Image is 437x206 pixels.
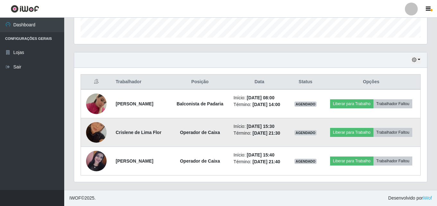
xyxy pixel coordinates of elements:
span: AGENDADO [294,159,317,164]
strong: Balconista de Padaria [177,101,223,106]
th: Data [230,75,289,90]
button: Liberar para Trabalho [330,99,373,108]
time: [DATE] 08:00 [247,95,275,100]
button: Trabalhador Faltou [373,128,412,137]
button: Liberar para Trabalho [330,157,373,166]
span: IWOF [69,195,81,201]
span: AGENDADO [294,102,317,107]
th: Status [289,75,322,90]
strong: Operador de Caixa [180,158,220,164]
time: [DATE] 15:40 [247,152,275,157]
strong: [PERSON_NAME] [116,101,153,106]
time: [DATE] 15:30 [247,124,275,129]
th: Opções [322,75,421,90]
time: [DATE] 21:30 [252,130,280,136]
time: [DATE] 14:00 [252,102,280,107]
button: Trabalhador Faltou [373,157,412,166]
strong: Operador de Caixa [180,130,220,135]
li: Início: [233,152,285,158]
strong: Crislene de Lima Flor [116,130,161,135]
a: iWof [423,195,432,201]
th: Posição [170,75,230,90]
li: Término: [233,130,285,137]
li: Início: [233,94,285,101]
img: 1752499690681.jpeg [86,151,107,171]
img: 1741890042510.jpeg [86,85,107,122]
img: CoreUI Logo [11,5,39,13]
button: Trabalhador Faltou [373,99,412,108]
span: © 2025 . [69,195,96,202]
span: AGENDADO [294,130,317,135]
li: Término: [233,158,285,165]
th: Trabalhador [112,75,170,90]
img: 1710860479647.jpeg [86,114,107,151]
time: [DATE] 21:40 [252,159,280,164]
strong: [PERSON_NAME] [116,158,153,164]
li: Início: [233,123,285,130]
span: Desenvolvido por [388,195,432,202]
li: Término: [233,101,285,108]
button: Liberar para Trabalho [330,128,373,137]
